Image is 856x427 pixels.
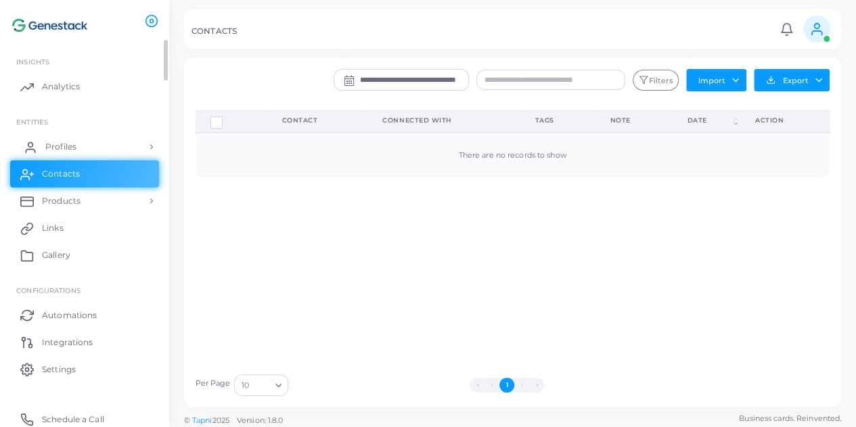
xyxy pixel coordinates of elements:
[10,301,159,328] a: Automations
[282,116,353,125] div: Contact
[10,133,159,160] a: Profiles
[499,378,514,392] button: Go to page 1
[10,328,159,355] a: Integrations
[196,378,231,389] label: Per Page
[196,110,267,133] th: Row-selection
[192,415,212,425] a: Tapni
[250,378,270,392] input: Search for option
[633,70,679,91] button: Filters
[16,118,48,126] span: ENTITIES
[42,363,76,376] span: Settings
[212,415,229,426] span: 2025
[10,242,159,269] a: Gallery
[42,336,93,349] span: Integrations
[42,195,81,207] span: Products
[10,355,159,382] a: Settings
[45,141,76,153] span: Profiles
[16,58,49,66] span: INSIGHTS
[755,116,815,125] div: action
[688,116,731,125] div: Date
[739,413,841,424] span: Business cards. Reinvented.
[237,415,284,425] span: Version: 1.8.0
[192,26,237,36] h5: CONTACTS
[210,150,815,161] div: There are no records to show
[242,378,249,392] span: 10
[10,215,159,242] a: Links
[42,168,80,180] span: Contacts
[10,73,159,100] a: Analytics
[610,116,657,125] div: Note
[10,187,159,215] a: Products
[234,374,288,396] div: Search for option
[292,378,722,392] ul: Pagination
[686,69,746,91] button: Import
[10,160,159,187] a: Contacts
[42,309,97,321] span: Automations
[42,81,80,93] span: Analytics
[754,69,830,91] button: Export
[42,222,64,234] span: Links
[42,249,70,261] span: Gallery
[42,413,104,426] span: Schedule a Call
[382,116,505,125] div: Connected With
[16,286,81,294] span: Configurations
[184,415,283,426] span: ©
[12,13,87,38] img: logo
[535,116,580,125] div: Tags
